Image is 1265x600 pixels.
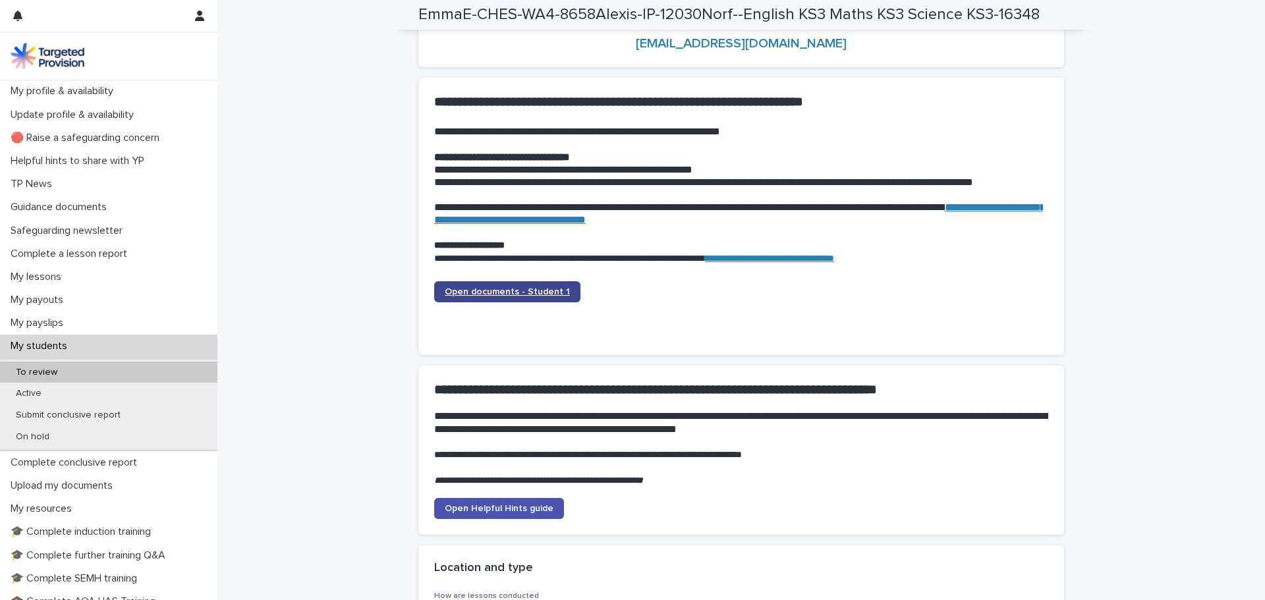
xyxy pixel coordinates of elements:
[5,248,138,260] p: Complete a lesson report
[434,592,539,600] span: How are lessons conducted
[5,85,124,97] p: My profile & availability
[434,561,533,576] h2: Location and type
[434,281,580,302] a: Open documents - Student 1
[5,132,170,144] p: 🔴 Raise a safeguarding concern
[445,504,553,513] span: Open Helpful Hints guide
[5,225,133,237] p: Safeguarding newsletter
[445,287,570,296] span: Open documents - Student 1
[5,271,72,283] p: My lessons
[5,109,144,121] p: Update profile & availability
[5,367,68,378] p: To review
[5,317,74,329] p: My payslips
[5,526,161,538] p: 🎓 Complete induction training
[5,201,117,213] p: Guidance documents
[5,178,63,190] p: TP News
[5,155,155,167] p: Helpful hints to share with YP
[5,503,82,515] p: My resources
[5,410,131,421] p: Submit conclusive report
[5,340,78,352] p: My students
[5,294,74,306] p: My payouts
[11,43,84,69] img: M5nRWzHhSzIhMunXDL62
[5,456,148,469] p: Complete conclusive report
[434,498,564,519] a: Open Helpful Hints guide
[5,479,123,492] p: Upload my documents
[636,37,847,50] a: [EMAIL_ADDRESS][DOMAIN_NAME]
[5,388,52,399] p: Active
[5,572,148,585] p: 🎓 Complete SEMH training
[418,5,1040,24] h2: EmmaE-CHES-WA4-8658Alexis-IP-12030Norf--English KS3 Maths KS3 Science KS3-16348
[5,549,176,562] p: 🎓 Complete further training Q&A
[5,431,60,443] p: On hold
